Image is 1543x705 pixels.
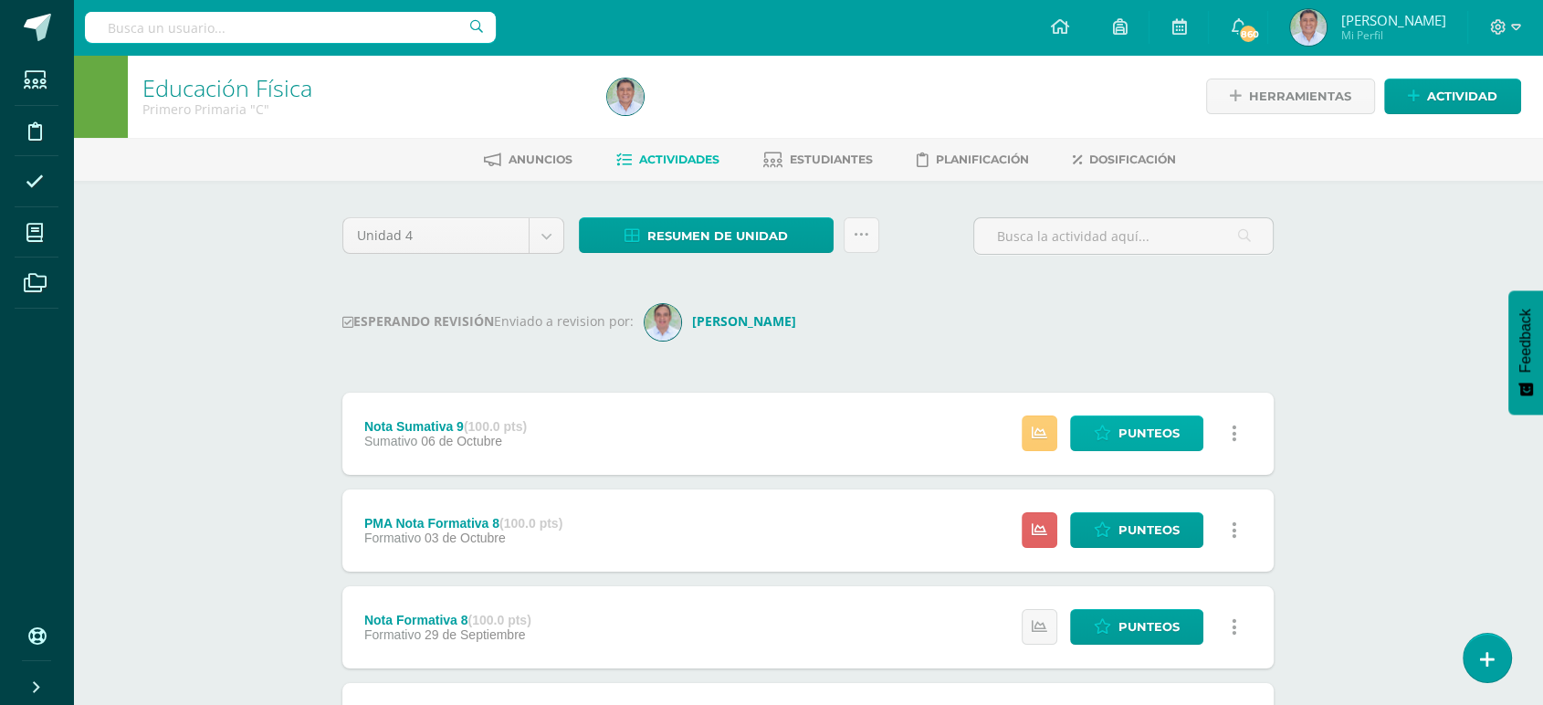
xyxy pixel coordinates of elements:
[364,627,421,642] span: Formativo
[645,304,681,341] img: 736e09a5ead82f48f1834e8913ad7e41.png
[647,219,788,253] span: Resumen de unidad
[974,218,1273,254] input: Busca la actividad aquí...
[1070,416,1203,451] a: Punteos
[484,145,572,174] a: Anuncios
[343,218,563,253] a: Unidad 4
[1249,79,1351,113] span: Herramientas
[142,100,585,118] div: Primero Primaria 'C'
[342,312,494,330] strong: ESPERANDO REVISIÓN
[421,434,502,448] span: 06 de Octubre
[579,217,834,253] a: Resumen de unidad
[616,145,719,174] a: Actividades
[1517,309,1534,373] span: Feedback
[790,153,873,166] span: Estudiantes
[1427,79,1497,113] span: Actividad
[142,72,312,103] a: Educación Física
[494,312,634,330] span: Enviado a revision por:
[1070,512,1203,548] a: Punteos
[425,627,526,642] span: 29 de Septiembre
[357,218,515,253] span: Unidad 4
[1206,79,1375,114] a: Herramientas
[1384,79,1521,114] a: Actividad
[1070,609,1203,645] a: Punteos
[692,312,796,330] strong: [PERSON_NAME]
[1238,24,1258,44] span: 860
[1073,145,1176,174] a: Dosificación
[364,434,417,448] span: Sumativo
[1290,9,1327,46] img: e0a79cb39523d0d5c7600c44975e145b.png
[645,312,803,330] a: [PERSON_NAME]
[364,516,562,531] div: PMA Nota Formativa 8
[425,531,506,545] span: 03 de Octubre
[936,153,1029,166] span: Planificación
[364,613,531,627] div: Nota Formativa 8
[763,145,873,174] a: Estudiantes
[1340,27,1445,43] span: Mi Perfil
[364,419,527,434] div: Nota Sumativa 9
[917,145,1029,174] a: Planificación
[364,531,421,545] span: Formativo
[467,613,530,627] strong: (100.0 pts)
[499,516,562,531] strong: (100.0 pts)
[85,12,496,43] input: Busca un usuario...
[1089,153,1176,166] span: Dosificación
[1118,416,1180,450] span: Punteos
[509,153,572,166] span: Anuncios
[1340,11,1445,29] span: [PERSON_NAME]
[1508,290,1543,415] button: Feedback - Mostrar encuesta
[142,75,585,100] h1: Educación Física
[639,153,719,166] span: Actividades
[607,79,644,115] img: e0a79cb39523d0d5c7600c44975e145b.png
[1118,610,1180,644] span: Punteos
[464,419,527,434] strong: (100.0 pts)
[1118,513,1180,547] span: Punteos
